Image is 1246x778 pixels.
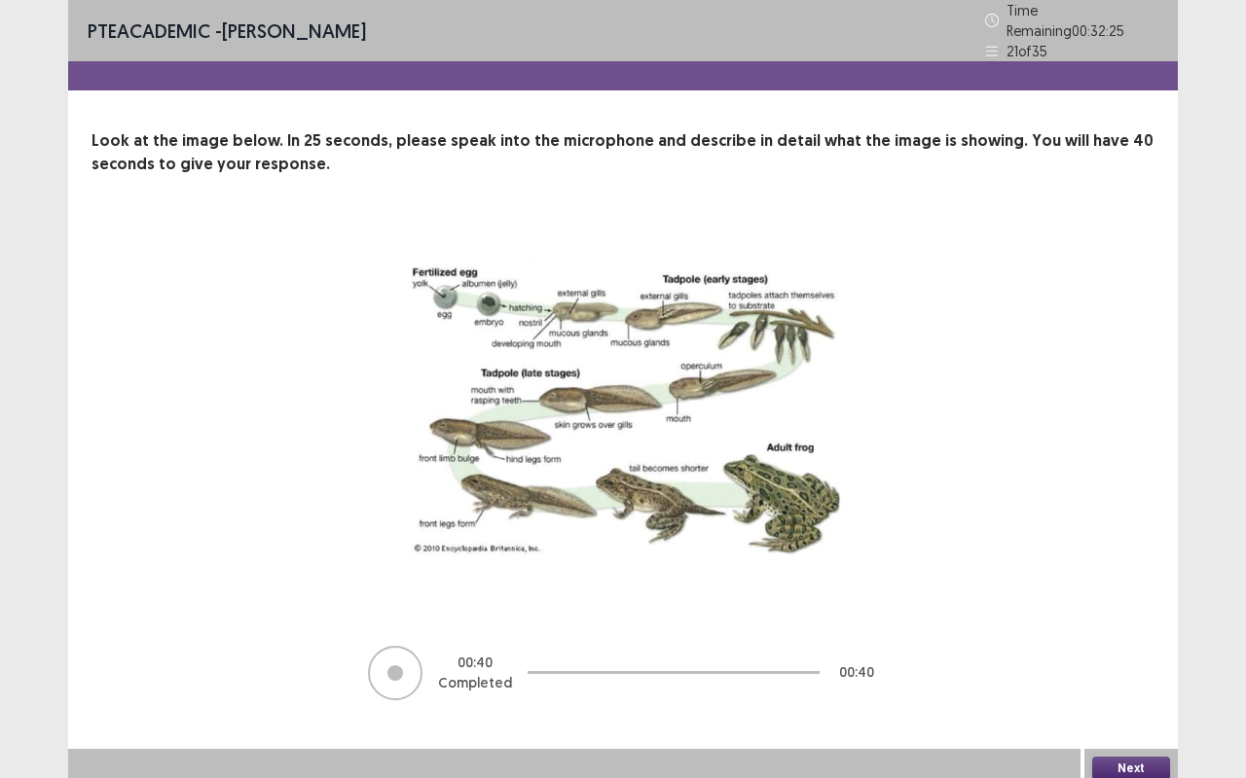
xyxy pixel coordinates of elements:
img: image-description [380,223,866,605]
p: 21 of 35 [1007,41,1047,61]
p: 00 : 40 [458,653,493,673]
p: Look at the image below. In 25 seconds, please speak into the microphone and describe in detail w... [92,129,1154,176]
p: - [PERSON_NAME] [88,17,366,46]
span: PTE academic [88,18,210,43]
p: Completed [438,673,512,693]
p: 00 : 40 [839,662,874,683]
